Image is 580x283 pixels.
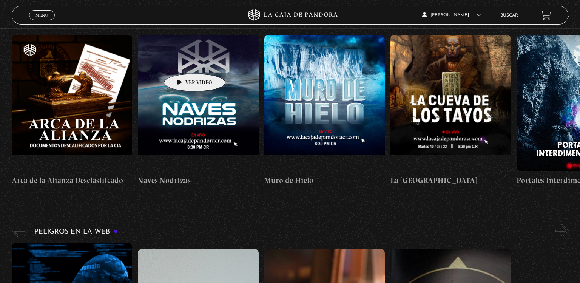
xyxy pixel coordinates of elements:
a: Arca de la Alianza Desclasificado [12,29,132,192]
h4: Muro de Hielo [264,175,385,187]
a: Buscar [500,13,518,18]
button: Next [555,10,569,23]
span: Menu [35,13,48,17]
h4: Naves Nodrizas [138,175,258,187]
a: View your shopping cart [541,10,551,20]
h3: Peligros en la web [34,228,118,235]
button: Next [555,224,569,237]
a: La [GEOGRAPHIC_DATA] [390,29,511,192]
h4: Arca de la Alianza Desclasificado [12,175,132,187]
button: Previous [12,10,25,23]
span: Cerrar [33,19,51,25]
a: Muro de Hielo [264,29,385,192]
a: Naves Nodrizas [138,29,258,192]
span: [PERSON_NAME] [422,13,481,17]
button: Previous [12,224,25,237]
h4: La [GEOGRAPHIC_DATA] [390,175,511,187]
